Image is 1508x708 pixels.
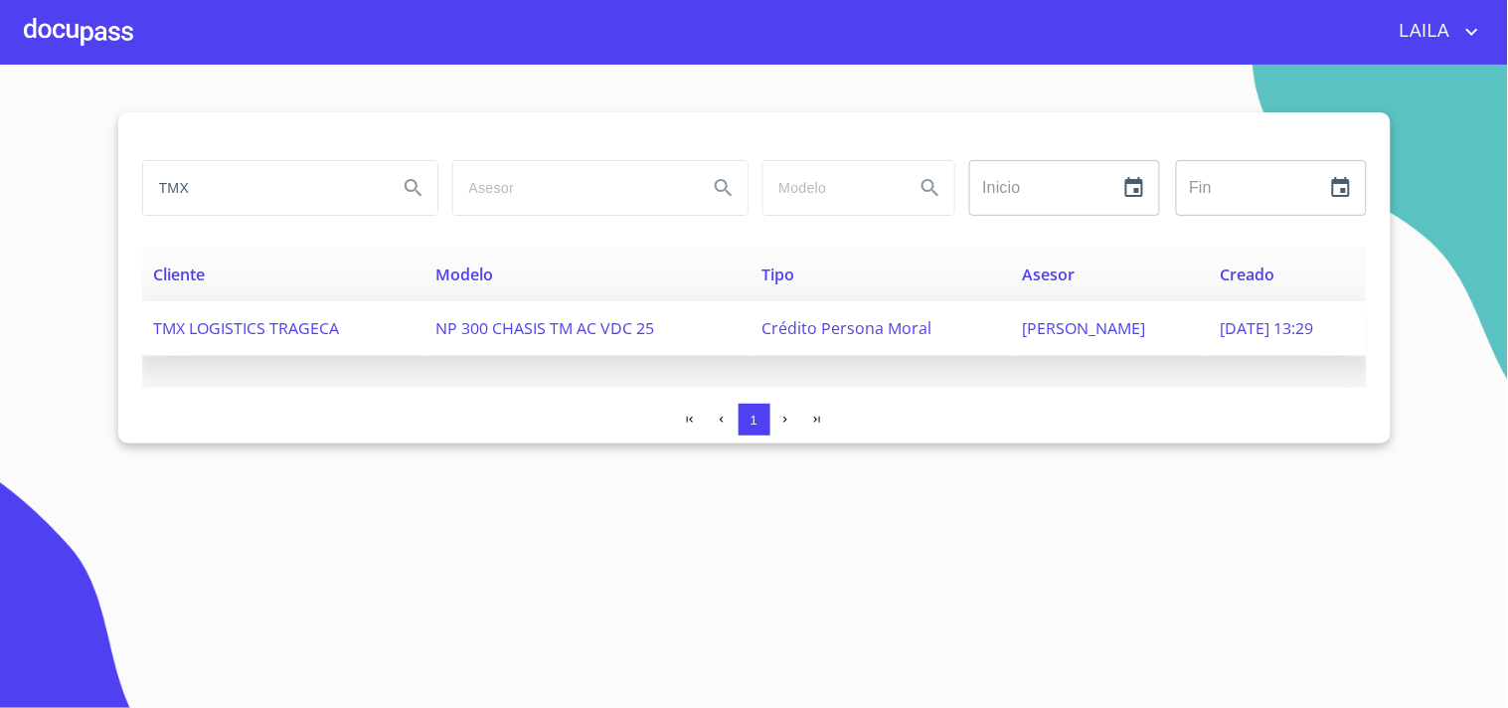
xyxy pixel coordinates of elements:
span: [PERSON_NAME] [1023,317,1146,339]
span: NP 300 CHASIS TM AC VDC 25 [435,317,654,339]
span: 1 [751,413,757,428]
button: Search [390,164,437,212]
button: 1 [739,404,770,436]
span: LAILA [1385,16,1460,48]
span: Asesor [1023,264,1076,285]
span: Modelo [435,264,493,285]
span: Cliente [154,264,206,285]
button: Search [907,164,954,212]
input: search [143,161,382,215]
button: Search [700,164,748,212]
input: search [763,161,899,215]
span: TMX LOGISTICS TRAGECA [154,317,340,339]
span: Tipo [761,264,794,285]
button: account of current user [1385,16,1484,48]
input: search [453,161,692,215]
span: Creado [1221,264,1275,285]
span: [DATE] 13:29 [1221,317,1314,339]
span: Crédito Persona Moral [761,317,931,339]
